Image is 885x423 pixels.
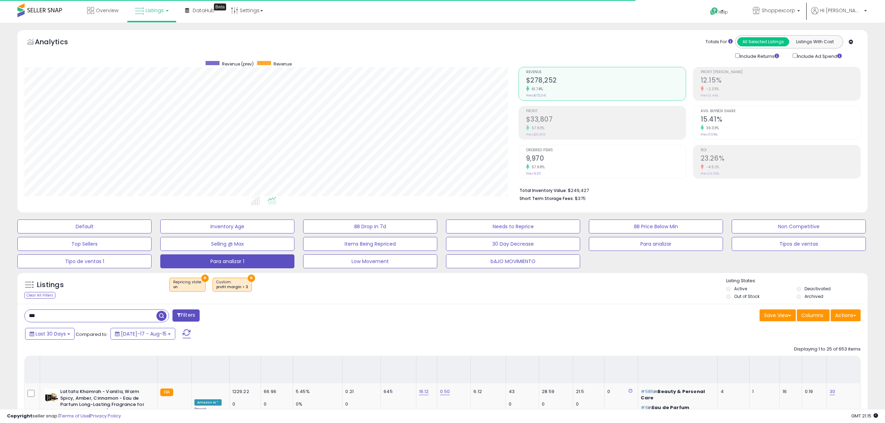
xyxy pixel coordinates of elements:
[851,413,878,419] span: 2025-09-15 21:15 GMT
[704,86,719,92] small: -2.33%
[794,346,861,353] div: Displaying 1 to 25 of 653 items
[296,389,342,395] div: 5.45%
[25,328,75,340] button: Last 30 Days
[274,61,292,67] span: Revenue
[509,401,539,407] div: 0
[701,132,717,137] small: Prev: 11.06%
[732,237,866,251] button: Tipos de ventas
[701,93,718,98] small: Prev: 12.44%
[173,285,202,290] div: on
[303,254,437,268] button: Low Movement
[805,293,823,299] label: Archived
[575,195,586,202] span: $375
[17,220,152,233] button: Default
[35,37,82,48] h5: Analytics
[701,76,860,86] h2: 12.15%
[303,237,437,251] button: Items Being Repriced
[160,389,173,396] small: FBA
[752,389,774,395] div: 1
[589,237,723,251] button: Para analizar
[7,413,121,420] div: seller snap | |
[704,164,719,170] small: -4.52%
[36,330,66,337] span: Last 30 Days
[529,125,545,131] small: 57.93%
[216,279,248,290] span: Custom:
[76,331,108,338] span: Compared to:
[37,280,64,290] h5: Listings
[172,309,200,322] button: Filters
[805,286,831,292] label: Deactivated
[110,328,175,340] button: [DATE]-17 - Aug-15
[726,278,868,284] p: Listing States:
[7,413,32,419] strong: Copyright
[526,76,686,86] h2: $278,252
[526,154,686,164] h2: 9,970
[345,389,380,395] div: 0.21
[121,330,167,337] span: [DATE]-17 - Aug-15
[446,220,580,233] button: Needs to Reprice
[783,389,796,395] div: 16
[345,401,380,407] div: 0
[45,389,59,402] img: 41LidTvk8pL._SL40_.jpg
[419,388,429,395] a: 16.12
[201,275,209,282] button: ×
[222,61,254,67] span: Revenue (prev)
[17,237,152,251] button: Top Sellers
[734,293,760,299] label: Out of Stock
[706,39,733,45] div: Totals For
[710,7,718,16] i: Get Help
[520,186,856,194] li: $249,427
[440,388,450,395] a: 0.50
[303,220,437,233] button: BB Drop in 7d
[762,7,795,14] span: Shoppexcorp
[96,7,118,14] span: Overview
[526,93,546,98] small: Prev: $172,041
[526,70,686,74] span: Revenue
[701,154,860,164] h2: 23.26%
[160,220,294,233] button: Inventory Age
[214,3,226,10] div: Tooltip anchor
[146,7,164,14] span: Listings
[801,312,823,319] span: Columns
[589,220,723,233] button: BB Price Below Min
[173,279,202,290] span: Repricing state :
[542,389,572,395] div: 28.59
[721,389,744,395] div: 4
[732,220,866,233] button: Non Competitive
[730,52,787,60] div: Include Returns
[701,109,860,113] span: Avg. Buybox Share
[526,148,686,152] span: Ordered Items
[701,70,860,74] span: Profit [PERSON_NAME]
[734,286,747,292] label: Active
[607,389,633,395] div: 0
[641,389,712,401] p: in
[90,413,121,419] a: Privacy Policy
[811,7,867,23] a: Hi [PERSON_NAME]
[529,86,543,92] small: 61.74%
[193,7,215,14] span: DataHub
[60,389,145,416] b: Lattafa Khamrah - Vanilla, Warm Spicy, Amber, Cinnamon - Eau de Parfum Long-Lasting Fragrance for...
[509,389,539,395] div: 43
[216,285,248,290] div: profit margin > 3
[787,52,853,60] div: Include Ad Spend
[520,195,574,201] b: Short Term Storage Fees:
[830,388,835,395] a: 30
[17,254,152,268] button: Tipo de ventas 1
[248,275,255,282] button: ×
[705,2,741,23] a: Help
[264,401,293,407] div: 0
[701,115,860,125] h2: 15.41%
[446,237,580,251] button: 30 Day Decrease
[446,254,580,268] button: bAJO MOVIMIENTO
[232,389,261,395] div: 1229.22
[831,309,861,321] button: Actions
[789,37,841,46] button: Listings With Cost
[526,109,686,113] span: Profit
[194,399,222,406] div: Amazon AI *
[542,401,572,407] div: 0
[526,171,541,176] small: Prev: 6,311
[474,389,500,395] div: 6.12
[24,292,55,299] div: Clear All Filters
[797,309,830,321] button: Columns
[805,389,821,395] div: 0.19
